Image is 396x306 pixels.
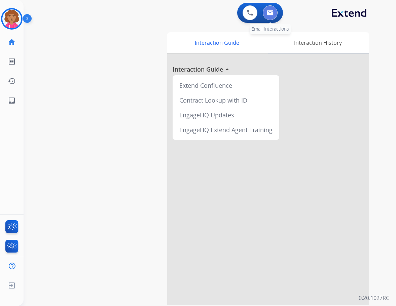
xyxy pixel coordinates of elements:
[8,97,16,105] mat-icon: inbox
[175,108,277,122] div: EngageHQ Updates
[8,38,16,46] mat-icon: home
[266,32,369,53] div: Interaction History
[2,9,21,28] img: avatar
[175,93,277,108] div: Contract Lookup with ID
[167,32,266,53] div: Interaction Guide
[359,294,389,302] p: 0.20.1027RC
[175,78,277,93] div: Extend Confluence
[8,58,16,66] mat-icon: list_alt
[8,77,16,85] mat-icon: history
[175,122,277,137] div: EngageHQ Extend Agent Training
[251,26,289,32] span: Email Interactions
